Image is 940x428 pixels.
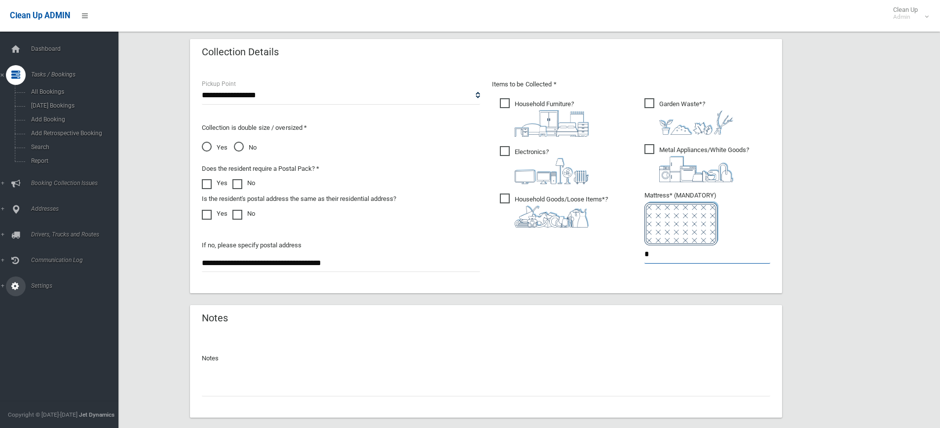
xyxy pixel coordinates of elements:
[28,205,126,212] span: Addresses
[8,411,77,418] span: Copyright © [DATE]-[DATE]
[644,192,770,245] span: Mattress* (MANDATORY)
[644,144,749,182] span: Metal Appliances/White Goods
[10,11,70,20] span: Clean Up ADMIN
[500,146,589,184] span: Electronics
[659,146,749,182] i: ?
[515,110,589,137] img: aa9efdbe659d29b613fca23ba79d85cb.png
[659,100,733,135] i: ?
[515,195,608,228] i: ?
[234,142,257,154] span: No
[190,309,240,328] header: Notes
[202,177,227,189] label: Yes
[79,411,114,418] strong: Jet Dynamics
[202,142,227,154] span: Yes
[232,208,255,220] label: No
[28,116,117,123] span: Add Booking
[28,180,126,187] span: Booking Collection Issues
[515,158,589,184] img: 394712a680b73dbc3d2a6a3a7ffe5a07.png
[515,100,589,137] i: ?
[28,88,117,95] span: All Bookings
[28,231,126,238] span: Drivers, Trucks and Routes
[28,144,117,151] span: Search
[232,177,255,189] label: No
[659,110,733,135] img: 4fd8a5c772b2c999c83690221e5242e0.png
[28,157,117,164] span: Report
[28,71,126,78] span: Tasks / Bookings
[28,130,117,137] span: Add Retrospective Booking
[644,201,718,245] img: e7408bece873d2c1783593a074e5cb2f.png
[202,193,396,205] label: Is the resident's postal address the same as their residential address?
[893,13,918,21] small: Admin
[500,194,608,228] span: Household Goods/Loose Items*
[28,257,126,264] span: Communication Log
[28,45,126,52] span: Dashboard
[190,42,291,62] header: Collection Details
[888,6,928,21] span: Clean Up
[202,208,227,220] label: Yes
[28,102,117,109] span: [DATE] Bookings
[202,163,319,175] label: Does the resident require a Postal Pack? *
[492,78,770,90] p: Items to be Collected *
[644,98,733,135] span: Garden Waste*
[28,282,126,289] span: Settings
[659,156,733,182] img: 36c1b0289cb1767239cdd3de9e694f19.png
[202,352,770,364] p: Notes
[515,205,589,228] img: b13cc3517677393f34c0a387616ef184.png
[500,98,589,137] span: Household Furniture
[515,148,589,184] i: ?
[202,122,480,134] p: Collection is double size / oversized *
[202,239,301,251] label: If no, please specify postal address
